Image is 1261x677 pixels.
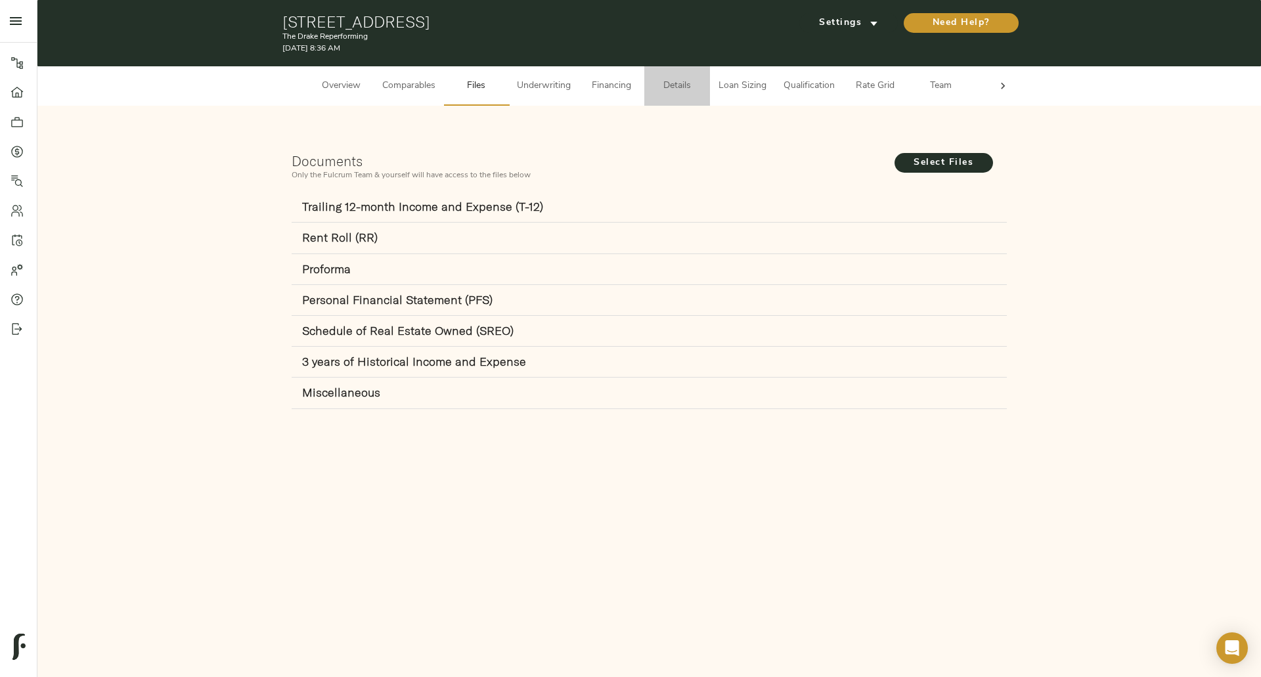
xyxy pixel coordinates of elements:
span: Select Files [908,155,980,171]
span: Select Files [895,153,993,173]
strong: Proforma [302,261,351,276]
span: Team [916,78,966,95]
span: Need Help? [917,15,1006,32]
h1: [STREET_ADDRESS] [282,12,772,31]
strong: Personal Financial Statement (PFS) [302,292,493,307]
span: Details [652,78,702,95]
span: Qualification [784,78,835,95]
button: Settings [799,13,898,33]
span: Settings [812,15,885,32]
div: Schedule of Real Estate Owned (SREO) [292,316,1007,347]
span: Underwriting [517,78,571,95]
span: Overview [317,78,366,95]
span: Financing [586,78,636,95]
div: Proforma [292,254,1007,285]
span: Loan Sizing [718,78,768,95]
div: Personal Financial Statement (PFS) [292,285,1007,316]
strong: Rent Roll (RR) [302,230,378,245]
span: Files [451,78,501,95]
div: 3 years of Historical Income and Expense [292,347,1007,378]
span: Admin [982,78,1032,95]
p: [DATE] 8:36 AM [282,43,772,55]
div: Rent Roll (RR) [292,223,1007,253]
p: The Drake Reperforming [282,31,772,43]
div: Open Intercom Messenger [1216,632,1248,664]
div: Trailing 12-month Income and Expense (T-12) [292,192,1007,223]
strong: Trailing 12-month Income and Expense (T-12) [302,199,543,214]
div: Miscellaneous [292,378,1007,408]
strong: Schedule of Real Estate Owned (SREO) [302,323,514,338]
strong: Miscellaneous [302,385,380,400]
span: Comparables [382,78,435,95]
span: Rate Grid [851,78,900,95]
button: Need Help? [904,13,1019,33]
h2: Documents [292,153,887,169]
strong: 3 years of Historical Income and Expense [302,354,526,369]
p: Only the Fulcrum Team & yourself will have access to the files below [292,169,887,181]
